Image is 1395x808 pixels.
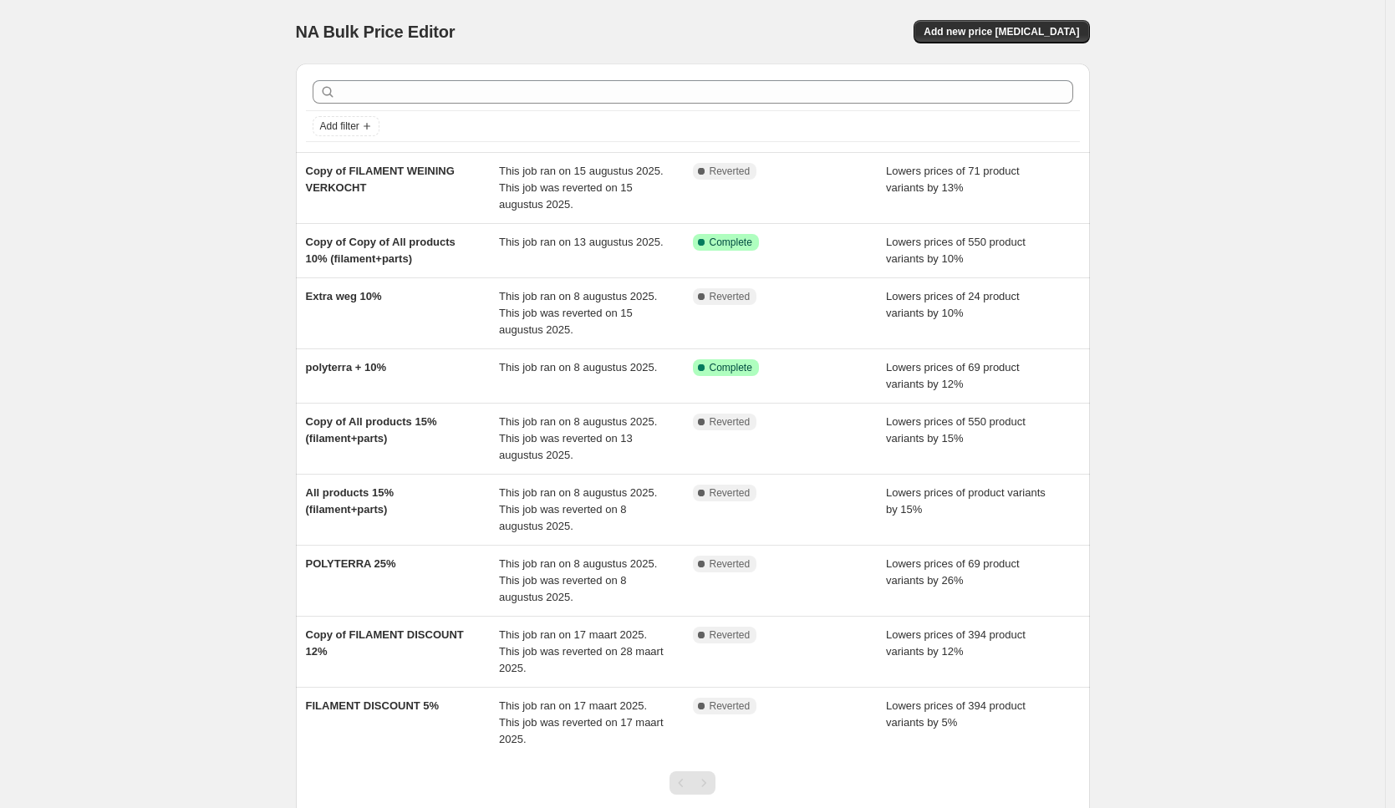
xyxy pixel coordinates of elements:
[710,290,751,303] span: Reverted
[886,628,1026,658] span: Lowers prices of 394 product variants by 12%
[499,628,664,674] span: This job ran on 17 maart 2025. This job was reverted on 28 maart 2025.
[499,290,657,336] span: This job ran on 8 augustus 2025. This job was reverted on 15 augustus 2025.
[499,699,664,745] span: This job ran on 17 maart 2025. This job was reverted on 17 maart 2025.
[296,23,456,41] span: NA Bulk Price Editor
[306,165,455,194] span: Copy of FILAMENT WEINING VERKOCHT
[710,557,751,571] span: Reverted
[306,415,437,445] span: Copy of All products 15% (filament+parts)
[886,236,1026,265] span: Lowers prices of 550 product variants by 10%
[924,25,1079,38] span: Add new price [MEDICAL_DATA]
[499,415,657,461] span: This job ran on 8 augustus 2025. This job was reverted on 13 augustus 2025.
[886,165,1020,194] span: Lowers prices of 71 product variants by 13%
[499,165,664,211] span: This job ran on 15 augustus 2025. This job was reverted on 15 augustus 2025.
[886,557,1020,587] span: Lowers prices of 69 product variants by 26%
[914,20,1089,43] button: Add new price [MEDICAL_DATA]
[710,165,751,178] span: Reverted
[710,699,751,713] span: Reverted
[886,699,1026,729] span: Lowers prices of 394 product variants by 5%
[710,236,752,249] span: Complete
[886,415,1026,445] span: Lowers prices of 550 product variants by 15%
[886,486,1046,516] span: Lowers prices of product variants by 15%
[306,290,382,302] span: Extra weg 10%
[710,361,752,374] span: Complete
[710,628,751,642] span: Reverted
[306,699,440,712] span: FILAMENT DISCOUNT 5%
[499,236,664,248] span: This job ran on 13 augustus 2025.
[886,361,1020,390] span: Lowers prices of 69 product variants by 12%
[710,486,751,500] span: Reverted
[313,116,379,136] button: Add filter
[499,361,657,374] span: This job ran on 8 augustus 2025.
[499,486,657,532] span: This job ran on 8 augustus 2025. This job was reverted on 8 augustus 2025.
[306,628,464,658] span: Copy of FILAMENT DISCOUNT 12%
[710,415,751,429] span: Reverted
[669,771,715,795] nav: Pagination
[320,119,359,133] span: Add filter
[306,361,386,374] span: polyterra + 10%
[306,486,394,516] span: All products 15% (filament+parts)
[306,557,396,570] span: POLYTERRA 25%
[886,290,1020,319] span: Lowers prices of 24 product variants by 10%
[306,236,456,265] span: Copy of Copy of All products 10% (filament+parts)
[499,557,657,603] span: This job ran on 8 augustus 2025. This job was reverted on 8 augustus 2025.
